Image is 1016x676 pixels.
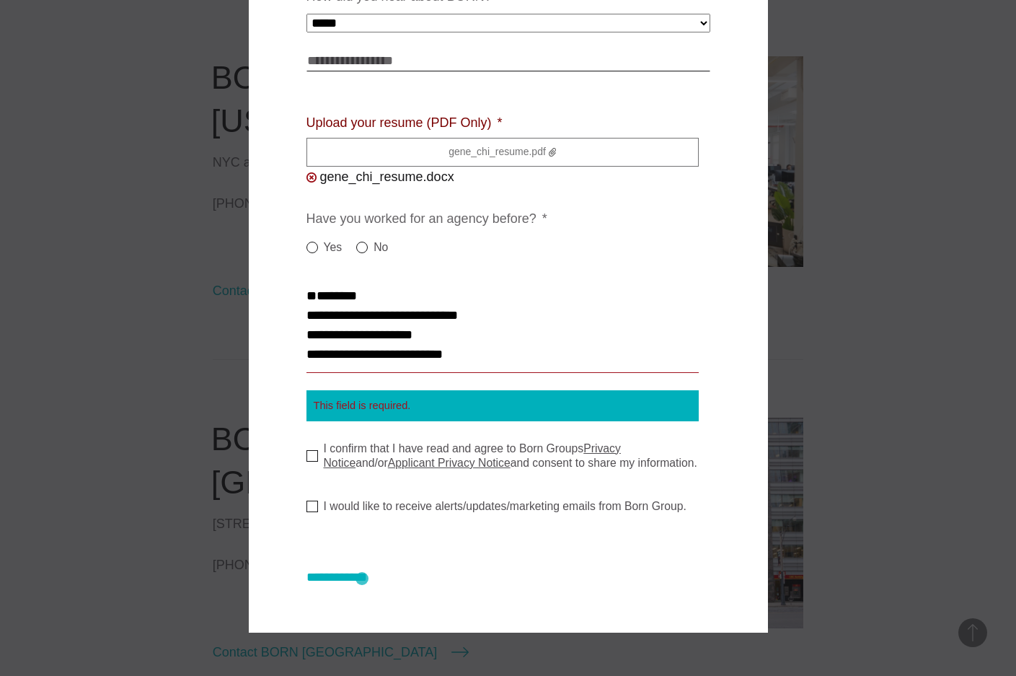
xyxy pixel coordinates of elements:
[306,138,699,167] label: gene_chi_resume.pdf
[306,239,343,256] label: Yes
[306,442,722,470] label: I confirm that I have read and agree to Born Groups and/or and consent to share my information.
[306,390,699,421] div: This field is required.
[320,170,454,184] strong: gene_chi_resume.docx
[306,115,503,131] label: Upload your resume (PDF Only)
[306,211,547,227] label: Have you worked for an agency before?
[324,442,621,469] a: Privacy Notice
[388,457,511,469] a: Applicant Privacy Notice
[306,499,686,514] label: I would like to receive alerts/updates/marketing emails from Born Group.
[356,239,388,256] label: No
[306,172,317,183] img: Delete file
